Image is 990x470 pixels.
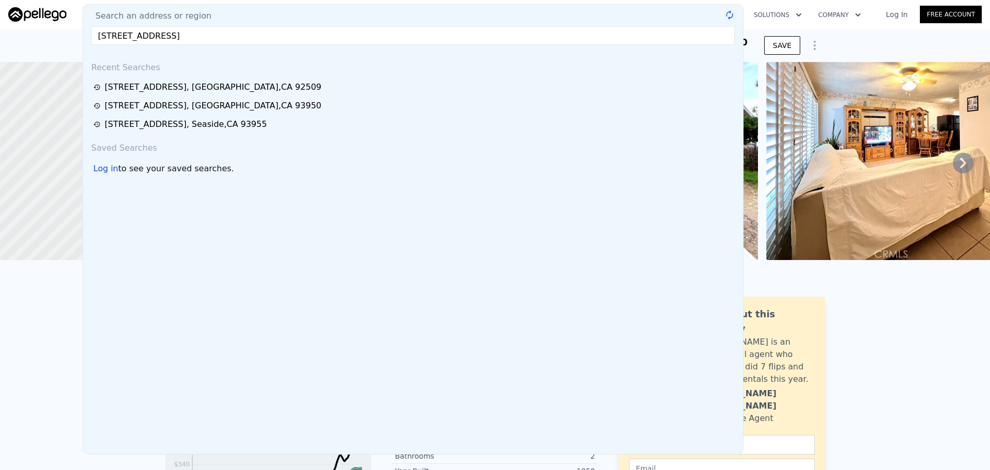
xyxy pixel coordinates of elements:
div: Recent Searches [87,53,739,78]
a: Free Account [920,6,982,23]
button: Solutions [746,6,810,24]
div: [STREET_ADDRESS] , [GEOGRAPHIC_DATA] , CA 92509 [105,81,321,93]
div: [PERSON_NAME] is an active local agent who personally did 7 flips and bought 3 rentals this year. [700,336,815,385]
div: Saved Searches [87,134,739,158]
a: [STREET_ADDRESS], Seaside,CA 93955 [93,118,736,131]
div: 2 [495,451,595,461]
input: Enter an address, city, region, neighborhood or zip code [91,26,735,45]
div: Log in [93,163,118,175]
span: Search an address or region [87,10,211,22]
div: [PERSON_NAME] [PERSON_NAME] [700,387,815,412]
button: SAVE [764,36,800,55]
div: [STREET_ADDRESS] , [GEOGRAPHIC_DATA] , CA 93950 [105,100,321,112]
img: Pellego [8,7,67,22]
tspan: $340 [174,461,190,468]
div: Ask about this property [700,307,815,336]
div: Bathrooms [395,451,495,461]
button: Show Options [804,35,825,56]
a: [STREET_ADDRESS], [GEOGRAPHIC_DATA],CA 93950 [93,100,736,112]
a: [STREET_ADDRESS], [GEOGRAPHIC_DATA],CA 92509 [93,81,736,93]
button: Company [810,6,869,24]
span: to see your saved searches. [118,163,234,175]
div: [STREET_ADDRESS] , Seaside , CA 93955 [105,118,267,131]
a: Log In [873,9,920,20]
